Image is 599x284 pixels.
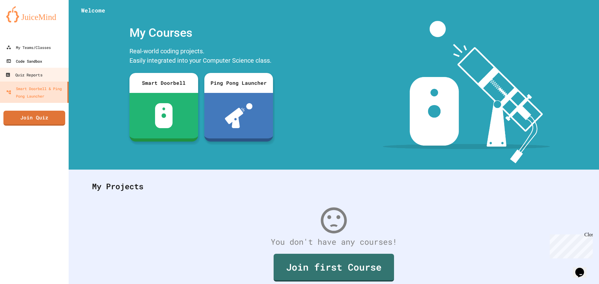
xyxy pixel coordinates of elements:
[204,73,273,93] div: Ping Pong Launcher
[6,85,65,100] div: Smart Doorbell & Ping Pong Launcher
[2,2,43,40] div: Chat with us now!Close
[126,21,276,45] div: My Courses
[155,103,173,128] img: sdb-white.svg
[573,259,593,278] iframe: chat widget
[6,6,62,22] img: logo-orange.svg
[126,45,276,68] div: Real-world coding projects. Easily integrated into your Computer Science class.
[3,111,65,126] a: Join Quiz
[5,71,42,79] div: Quiz Reports
[86,174,582,199] div: My Projects
[6,44,51,51] div: My Teams/Classes
[129,73,198,93] div: Smart Doorbell
[86,236,582,248] div: You don't have any courses!
[274,254,394,282] a: Join first Course
[547,232,593,258] iframe: chat widget
[225,103,253,128] img: ppl-with-ball.png
[6,57,42,65] div: Code Sandbox
[383,21,550,163] img: banner-image-my-projects.png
